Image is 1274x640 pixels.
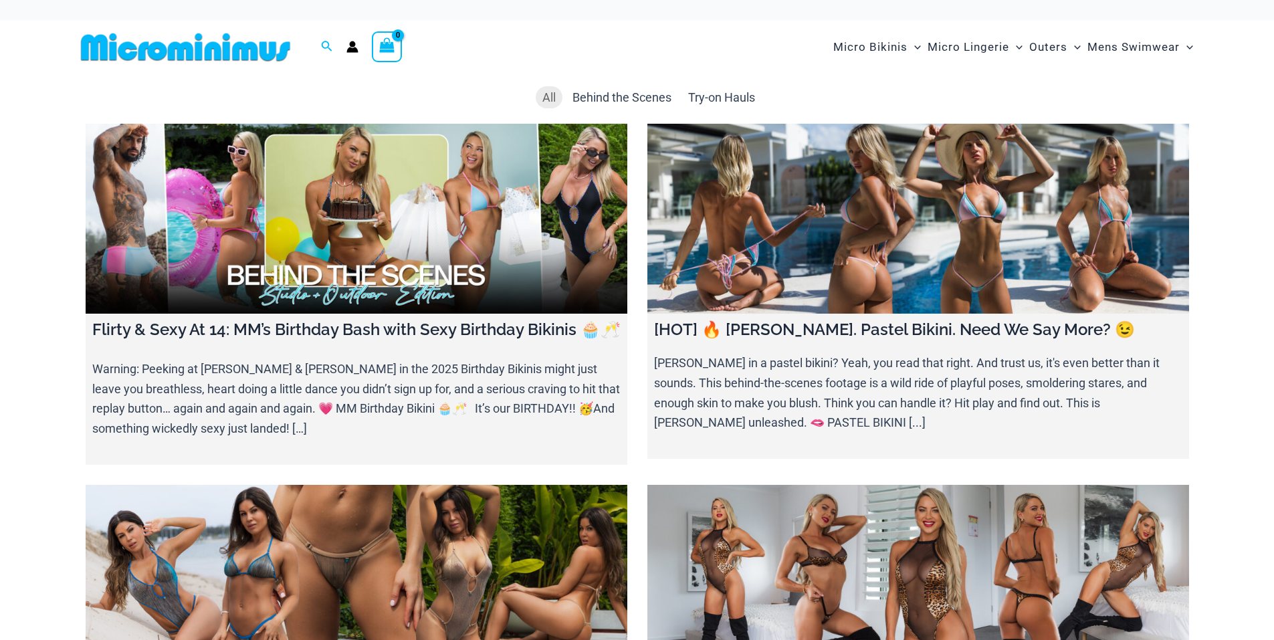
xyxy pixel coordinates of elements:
a: Micro LingerieMenu ToggleMenu Toggle [924,27,1026,68]
nav: Site Navigation [828,25,1199,70]
p: Warning: Peeking at [PERSON_NAME] & [PERSON_NAME] in the 2025 Birthday Bikinis might just leave y... [92,359,621,439]
span: Try-on Hauls [688,90,755,104]
span: Menu Toggle [1180,30,1193,64]
span: Menu Toggle [1067,30,1081,64]
h4: [HOT] 🔥 [PERSON_NAME]. Pastel Bikini. Need We Say More? 😉 [654,320,1182,340]
img: MM SHOP LOGO FLAT [76,32,296,62]
span: Behind the Scenes [572,90,671,104]
a: Search icon link [321,39,333,56]
span: All [542,90,556,104]
p: [PERSON_NAME] in a pastel bikini? Yeah, you read that right. And trust us, it's even better than ... [654,353,1182,433]
span: Outers [1029,30,1067,64]
a: Micro BikinisMenu ToggleMenu Toggle [830,27,924,68]
a: View Shopping Cart, empty [372,31,403,62]
span: Menu Toggle [1009,30,1023,64]
span: Micro Bikinis [833,30,908,64]
a: OutersMenu ToggleMenu Toggle [1026,27,1084,68]
span: Menu Toggle [908,30,921,64]
a: Flirty & Sexy At 14: MM’s Birthday Bash with Sexy Birthday Bikinis 🧁🥂 [86,124,627,314]
a: Account icon link [346,41,358,53]
a: [HOT] 🔥 Olivia. Pastel Bikini. Need We Say More? 😉 [647,124,1189,314]
span: Micro Lingerie [928,30,1009,64]
a: Mens SwimwearMenu ToggleMenu Toggle [1084,27,1196,68]
h4: Flirty & Sexy At 14: MM’s Birthday Bash with Sexy Birthday Bikinis 🧁🥂 [92,320,621,340]
span: Mens Swimwear [1087,30,1180,64]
